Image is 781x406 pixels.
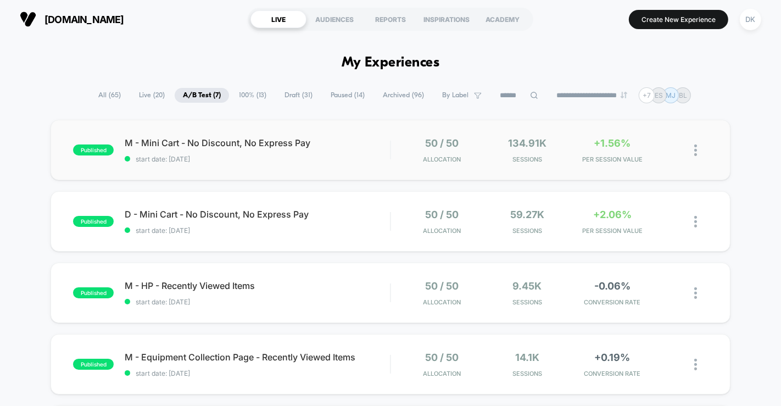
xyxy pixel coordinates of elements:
[666,91,676,99] p: MJ
[125,352,390,363] span: M - Equipment Collection Page - Recently Viewed Items
[425,352,459,363] span: 50 / 50
[508,137,546,149] span: 134.91k
[629,10,728,29] button: Create New Experience
[512,280,542,292] span: 9.45k
[694,216,697,227] img: close
[322,88,373,103] span: Paused ( 14 )
[737,8,765,31] button: DK
[419,10,475,28] div: INSPIRATIONS
[73,359,114,370] span: published
[306,10,362,28] div: AUDIENCES
[594,280,631,292] span: -0.06%
[621,92,627,98] img: end
[740,9,761,30] div: DK
[125,226,390,235] span: start date: [DATE]
[362,10,419,28] div: REPORTS
[487,370,567,377] span: Sessions
[125,137,390,148] span: M - Mini Cart - No Discount, No Express Pay
[125,209,390,220] span: D - Mini Cart - No Discount, No Express Pay
[572,155,652,163] span: PER SESSION VALUE
[175,88,229,103] span: A/B Test ( 7 )
[442,91,468,99] span: By Label
[655,91,663,99] p: ES
[475,10,531,28] div: ACADEMY
[594,352,630,363] span: +0.19%
[594,137,631,149] span: +1.56%
[125,298,390,306] span: start date: [DATE]
[250,10,306,28] div: LIVE
[572,227,652,235] span: PER SESSION VALUE
[423,227,461,235] span: Allocation
[593,209,632,220] span: +2.06%
[694,359,697,370] img: close
[73,216,114,227] span: published
[342,55,440,71] h1: My Experiences
[487,155,567,163] span: Sessions
[423,370,461,377] span: Allocation
[639,87,655,103] div: + 7
[131,88,173,103] span: Live ( 20 )
[125,155,390,163] span: start date: [DATE]
[90,88,129,103] span: All ( 65 )
[510,209,544,220] span: 59.27k
[425,137,459,149] span: 50 / 50
[73,144,114,155] span: published
[425,209,459,220] span: 50 / 50
[16,10,127,28] button: [DOMAIN_NAME]
[44,14,124,25] span: [DOMAIN_NAME]
[125,369,390,377] span: start date: [DATE]
[231,88,275,103] span: 100% ( 13 )
[679,91,687,99] p: BL
[375,88,432,103] span: Archived ( 96 )
[20,11,36,27] img: Visually logo
[487,298,567,306] span: Sessions
[694,287,697,299] img: close
[572,370,652,377] span: CONVERSION RATE
[515,352,539,363] span: 14.1k
[423,155,461,163] span: Allocation
[73,287,114,298] span: published
[572,298,652,306] span: CONVERSION RATE
[423,298,461,306] span: Allocation
[276,88,321,103] span: Draft ( 31 )
[125,280,390,291] span: M - HP - Recently Viewed Items
[487,227,567,235] span: Sessions
[425,280,459,292] span: 50 / 50
[694,144,697,156] img: close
